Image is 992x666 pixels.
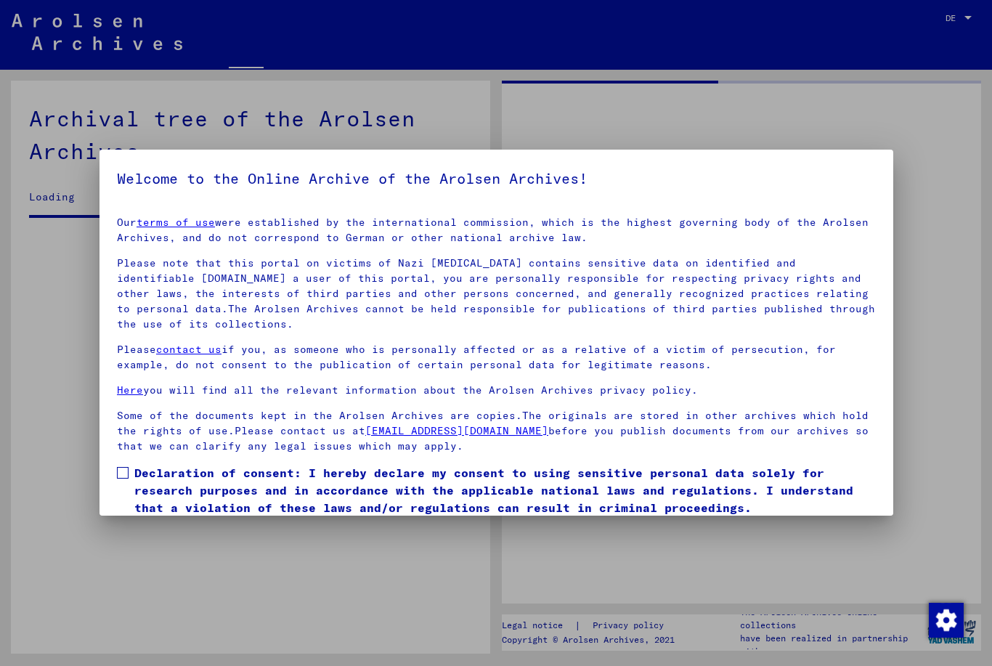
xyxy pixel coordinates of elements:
[365,424,548,437] a: [EMAIL_ADDRESS][DOMAIN_NAME]
[117,215,876,245] p: Our were established by the international commission, which is the highest governing body of the ...
[137,216,215,229] a: terms of use
[117,383,143,397] a: Here
[134,464,876,516] span: Declaration of consent: I hereby declare my consent to using sensitive personal data solely for r...
[156,343,221,356] a: contact us
[929,603,964,638] img: Zustimmung ändern
[117,383,876,398] p: you will find all the relevant information about the Arolsen Archives privacy policy.
[117,256,876,332] p: Please note that this portal on victims of Nazi [MEDICAL_DATA] contains sensitive data on identif...
[117,167,876,190] h5: Welcome to the Online Archive of the Arolsen Archives!
[117,342,876,373] p: Please if you, as someone who is personally affected or as a relative of a victim of persecution,...
[117,408,876,454] p: Some of the documents kept in the Arolsen Archives are copies.The originals are stored in other a...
